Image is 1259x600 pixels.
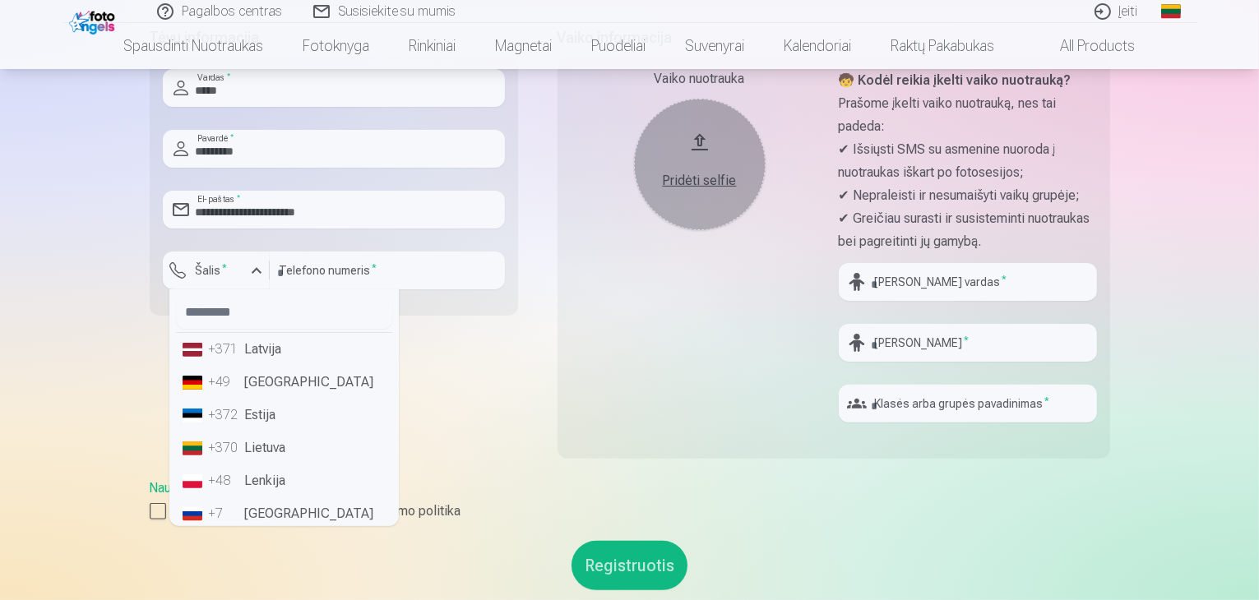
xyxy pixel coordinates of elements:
[839,72,1072,88] strong: 🧒 Kodėl reikia įkelti vaiko nuotrauką?
[176,399,392,432] li: Estija
[390,23,476,69] a: Rinkiniai
[176,366,392,399] li: [GEOGRAPHIC_DATA]
[176,333,392,366] li: Latvija
[284,23,390,69] a: Fotoknyga
[189,262,234,279] label: Šalis
[209,339,242,359] div: +371
[209,372,242,392] div: +49
[572,23,666,69] a: Puodeliai
[150,501,1110,521] label: Sutinku su Naudotojo sutartimi ir privatumo politika
[176,432,392,464] li: Lietuva
[839,92,1097,138] p: Prašome įkelti vaiko nuotrauką, nes tai padeda:
[839,184,1097,207] p: ✔ Nepraleisti ir nesumaišyti vaikų grupėje;
[572,541,687,590] button: Registruotis
[872,23,1015,69] a: Raktų pakabukas
[69,7,119,35] img: /fa2
[666,23,765,69] a: Suvenyrai
[1015,23,1155,69] a: All products
[150,480,254,496] a: Naudotojo sutartis
[765,23,872,69] a: Kalendoriai
[571,69,829,89] div: Vaiko nuotrauka
[150,478,1110,521] div: ,
[476,23,572,69] a: Magnetai
[839,207,1097,253] p: ✔ Greičiau surasti ir susisteminti nuotraukas bei pagreitinti jų gamybą.
[176,464,392,497] li: Lenkija
[209,405,242,425] div: +372
[209,504,242,524] div: +7
[163,252,270,289] button: Šalis*
[839,138,1097,184] p: ✔ Išsiųsti SMS su asmenine nuoroda į nuotraukas iškart po fotosesijos;
[209,438,242,458] div: +370
[209,471,242,491] div: +48
[104,23,284,69] a: Spausdinti nuotraukas
[634,99,766,230] button: Pridėti selfie
[176,497,392,530] li: [GEOGRAPHIC_DATA]
[650,171,749,191] div: Pridėti selfie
